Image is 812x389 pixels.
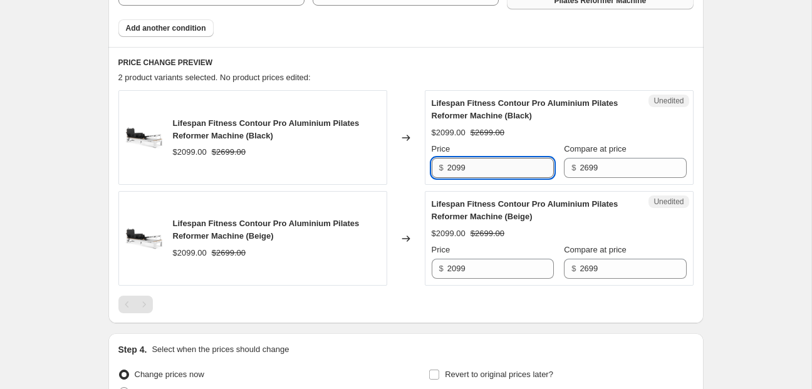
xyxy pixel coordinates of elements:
img: lifespan-fitness-contour-pro-aluminium-pilates-reformer-machine-black-main_80x.png [125,119,163,157]
span: Add another condition [126,23,206,33]
div: $2099.00 [173,247,207,259]
span: Revert to original prices later? [445,370,553,379]
span: Lifespan Fitness Contour Pro Aluminium Pilates Reformer Machine (Black) [432,98,618,120]
span: 2 product variants selected. No product prices edited: [118,73,311,82]
h6: PRICE CHANGE PREVIEW [118,58,694,68]
button: Add another condition [118,19,214,37]
span: $ [439,163,444,172]
span: Price [432,144,450,153]
div: $2099.00 [432,227,466,240]
span: $ [571,264,576,273]
span: $ [439,264,444,273]
span: Lifespan Fitness Contour Pro Aluminium Pilates Reformer Machine (Black) [173,118,360,140]
strike: $2699.00 [471,127,504,139]
span: Lifespan Fitness Contour Pro Aluminium Pilates Reformer Machine (Beige) [432,199,618,221]
span: Compare at price [564,245,627,254]
nav: Pagination [118,296,153,313]
strike: $2699.00 [471,227,504,240]
span: Unedited [653,96,684,106]
span: Price [432,245,450,254]
span: Unedited [653,197,684,207]
h2: Step 4. [118,343,147,356]
img: lifespan-fitness-contour-pro-aluminium-pilates-reformer-machine-black-main_80x.png [125,220,163,257]
span: Change prices now [135,370,204,379]
strike: $2699.00 [212,247,246,259]
p: Select when the prices should change [152,343,289,356]
strike: $2699.00 [212,146,246,158]
span: Compare at price [564,144,627,153]
div: $2099.00 [173,146,207,158]
span: Lifespan Fitness Contour Pro Aluminium Pilates Reformer Machine (Beige) [173,219,360,241]
span: $ [571,163,576,172]
div: $2099.00 [432,127,466,139]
